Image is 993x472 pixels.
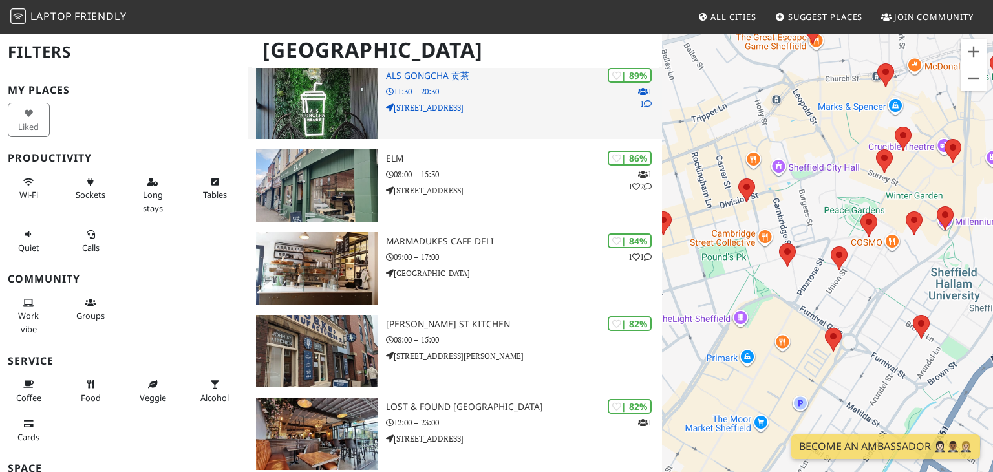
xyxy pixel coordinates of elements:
button: Work vibe [8,292,50,339]
p: [STREET_ADDRESS][PERSON_NAME] [386,350,662,362]
div: | 82% [608,316,652,331]
button: Quiet [8,224,50,258]
button: Cards [8,413,50,447]
span: Laptop [30,9,72,23]
button: Zoom out [961,65,987,91]
button: Wi-Fi [8,171,50,206]
p: 11:30 – 20:30 [386,85,662,98]
h1: [GEOGRAPHIC_DATA] [252,32,659,68]
span: Group tables [76,310,105,321]
p: 1 1 2 [628,168,652,193]
h3: My Places [8,84,240,96]
span: Work-friendly tables [203,189,227,200]
span: Long stays [143,189,163,213]
h2: Filters [8,32,240,72]
p: [GEOGRAPHIC_DATA] [386,267,662,279]
h3: Community [8,273,240,285]
a: All Cities [692,5,762,28]
p: [STREET_ADDRESS] [386,433,662,445]
span: People working [18,310,39,334]
span: Join Community [894,11,974,23]
a: Become an Ambassador 🤵🏻‍♀️🤵🏾‍♂️🤵🏼‍♀️ [791,434,980,459]
button: Food [70,374,112,408]
img: ALS Gongcha 贡茶 [256,67,378,139]
button: Calls [70,224,112,258]
p: 09:00 – 17:00 [386,251,662,263]
h3: Service [8,355,240,367]
button: Sockets [70,171,112,206]
div: | 84% [608,233,652,248]
p: 08:00 – 15:00 [386,334,662,346]
div: | 86% [608,151,652,166]
span: Power sockets [76,189,105,200]
p: 1 [638,416,652,429]
span: Food [81,392,101,403]
p: [STREET_ADDRESS] [386,102,662,114]
span: Credit cards [17,431,39,443]
img: Marmadukes Cafe Deli [256,232,378,305]
span: Video/audio calls [82,242,100,253]
button: Veggie [132,374,174,408]
button: Groups [70,292,112,327]
img: LaptopFriendly [10,8,26,24]
span: Veggie [140,392,166,403]
h3: Marmadukes Cafe Deli [386,236,662,247]
img: ELM [256,149,378,222]
a: Join Community [876,5,979,28]
a: John St Kitchen | 82% [PERSON_NAME] St Kitchen 08:00 – 15:00 [STREET_ADDRESS][PERSON_NAME] [248,315,662,387]
a: Suggest Places [770,5,868,28]
span: Friendly [74,9,126,23]
button: Tables [194,171,236,206]
button: Zoom in [961,39,987,65]
h3: [PERSON_NAME] St Kitchen [386,319,662,330]
a: ELM | 86% 112 ELM 08:00 – 15:30 [STREET_ADDRESS] [248,149,662,222]
p: 1 1 [638,85,652,110]
span: Stable Wi-Fi [19,189,38,200]
p: [STREET_ADDRESS] [386,184,662,197]
img: Lost & Found Sheffield [256,398,378,470]
span: All Cities [710,11,756,23]
p: 12:00 – 23:00 [386,416,662,429]
span: Alcohol [200,392,229,403]
button: Long stays [132,171,174,219]
span: Quiet [18,242,39,253]
a: Marmadukes Cafe Deli | 84% 11 Marmadukes Cafe Deli 09:00 – 17:00 [GEOGRAPHIC_DATA] [248,232,662,305]
div: | 82% [608,399,652,414]
img: John St Kitchen [256,315,378,387]
p: 1 1 [628,251,652,263]
span: Coffee [16,392,41,403]
span: Suggest Places [788,11,863,23]
h3: Lost & Found [GEOGRAPHIC_DATA] [386,402,662,413]
h3: ELM [386,153,662,164]
a: LaptopFriendly LaptopFriendly [10,6,127,28]
button: Coffee [8,374,50,408]
h3: Productivity [8,152,240,164]
a: Lost & Found Sheffield | 82% 1 Lost & Found [GEOGRAPHIC_DATA] 12:00 – 23:00 [STREET_ADDRESS] [248,398,662,470]
button: Alcohol [194,374,236,408]
a: ALS Gongcha 贡茶 | 89% 11 ALS Gongcha 贡茶 11:30 – 20:30 [STREET_ADDRESS] [248,67,662,139]
p: 08:00 – 15:30 [386,168,662,180]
